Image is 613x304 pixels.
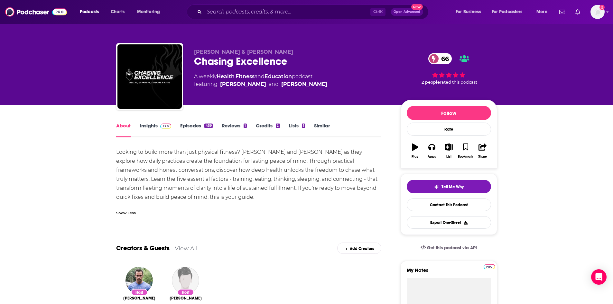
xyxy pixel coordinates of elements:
a: Show notifications dropdown [573,6,583,17]
a: Show notifications dropdown [557,6,568,17]
div: Play [412,155,418,159]
button: Play [407,139,423,162]
span: Charts [111,7,125,16]
span: Tell Me Why [441,184,464,189]
img: Patrick Cummings [172,267,199,294]
button: Open AdvancedNew [391,8,423,16]
svg: Add a profile image [599,5,605,10]
span: For Business [456,7,481,16]
span: More [536,7,547,16]
div: Looking to build more than just physical fitness? [PERSON_NAME] and [PERSON_NAME] as they explore... [116,148,382,202]
img: Podchaser - Follow, Share and Rate Podcasts [5,6,67,18]
a: Ben Bergeron [123,296,155,301]
span: rated this podcast [440,80,477,85]
span: Monitoring [137,7,160,16]
img: Ben Bergeron [125,267,153,294]
a: View All [175,245,198,252]
img: tell me why sparkle [434,184,439,189]
button: tell me why sparkleTell Me Why [407,180,491,193]
span: Podcasts [80,7,99,16]
div: Search podcasts, credits, & more... [193,5,435,19]
span: Get this podcast via API [427,245,477,251]
span: Open Advanced [394,10,420,14]
a: InsightsPodchaser Pro [140,123,172,137]
button: open menu [532,7,555,17]
button: open menu [451,7,489,17]
span: , [235,73,236,79]
div: Host [177,289,194,296]
div: 66 2 peoplerated this podcast [401,49,497,89]
span: Ctrl K [370,8,385,16]
button: open menu [75,7,107,17]
a: Reviews1 [222,123,247,137]
div: Share [478,155,487,159]
div: Bookmark [458,155,473,159]
button: List [440,139,457,162]
span: New [411,4,423,10]
button: Show profile menu [590,5,605,19]
div: Host [131,289,148,296]
a: Patrick Cummings [170,296,202,301]
span: [PERSON_NAME] [170,296,202,301]
a: Lists1 [289,123,305,137]
a: Similar [314,123,330,137]
div: Add Creators [337,243,381,254]
div: 1 [244,124,247,128]
span: and [269,80,279,88]
a: Get this podcast via API [415,240,482,256]
span: 2 people [422,80,440,85]
a: Creators & Guests [116,244,170,252]
a: Credits2 [256,123,280,137]
a: Health [217,73,235,79]
a: Fitness [236,73,255,79]
a: 66 [428,53,452,64]
div: Open Intercom Messenger [591,269,607,285]
span: Logged in as megcassidy [590,5,605,19]
div: 2 [276,124,280,128]
button: Export One-Sheet [407,216,491,229]
img: Chasing Excellence [117,44,182,109]
img: User Profile [590,5,605,19]
button: Follow [407,106,491,120]
a: Charts [107,7,128,17]
input: Search podcasts, credits, & more... [204,7,370,17]
span: 66 [435,53,452,64]
button: open menu [133,7,168,17]
span: [PERSON_NAME] [123,296,155,301]
a: Education [265,73,292,79]
a: About [116,123,131,137]
span: and [255,73,265,79]
span: For Podcasters [492,7,523,16]
div: A weekly podcast [194,73,327,88]
button: Bookmark [457,139,474,162]
a: Patrick Cummings [281,80,327,88]
div: Rate [407,123,491,136]
a: Contact This Podcast [407,198,491,211]
img: Podchaser Pro [160,124,172,129]
button: open menu [488,7,532,17]
div: 1 [302,124,305,128]
div: 459 [204,124,212,128]
button: Apps [423,139,440,162]
a: Ben Bergeron [220,80,266,88]
div: List [446,155,451,159]
img: Podchaser Pro [484,264,495,269]
label: My Notes [407,267,491,278]
span: [PERSON_NAME] & [PERSON_NAME] [194,49,293,55]
div: Apps [428,155,436,159]
button: Share [474,139,491,162]
a: Pro website [484,263,495,269]
span: featuring [194,80,327,88]
a: Episodes459 [180,123,212,137]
